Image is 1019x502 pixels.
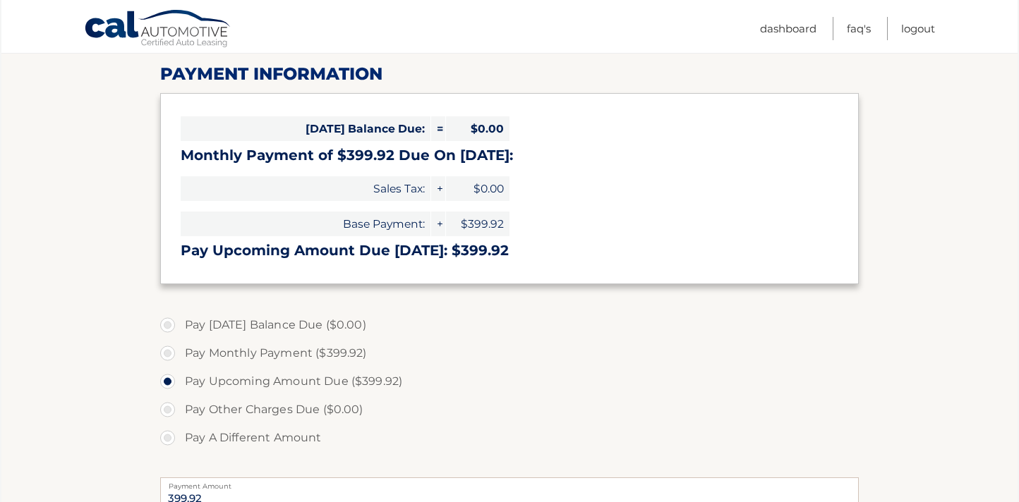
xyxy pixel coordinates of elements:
[160,367,859,396] label: Pay Upcoming Amount Due ($399.92)
[181,176,430,201] span: Sales Tax:
[181,212,430,236] span: Base Payment:
[181,147,838,164] h3: Monthly Payment of $399.92 Due On [DATE]:
[446,176,509,201] span: $0.00
[901,17,935,40] a: Logout
[160,477,859,489] label: Payment Amount
[446,212,509,236] span: $399.92
[160,311,859,339] label: Pay [DATE] Balance Due ($0.00)
[181,116,430,141] span: [DATE] Balance Due:
[160,424,859,452] label: Pay A Different Amount
[160,396,859,424] label: Pay Other Charges Due ($0.00)
[431,176,445,201] span: +
[431,212,445,236] span: +
[160,63,859,85] h2: Payment Information
[431,116,445,141] span: =
[160,339,859,367] label: Pay Monthly Payment ($399.92)
[84,9,232,50] a: Cal Automotive
[847,17,871,40] a: FAQ's
[181,242,838,259] h3: Pay Upcoming Amount Due [DATE]: $399.92
[446,116,509,141] span: $0.00
[760,17,816,40] a: Dashboard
